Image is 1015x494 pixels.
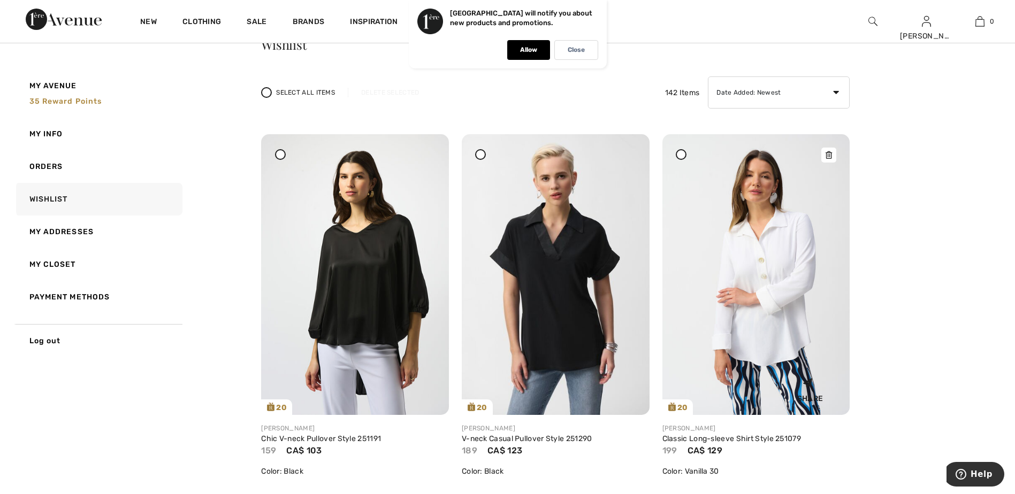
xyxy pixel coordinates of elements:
[953,15,1006,28] a: 0
[662,134,850,415] img: joseph-ribkoff-tops-vanilla-30_251079a_2_da17_search.jpg
[14,324,182,357] a: Log out
[662,434,801,443] a: Classic Long-sleeve Shirt Style 251079
[29,80,77,91] span: My Avenue
[29,97,102,106] span: 35 Reward points
[26,9,102,30] img: 1ère Avenue
[922,15,931,28] img: My Info
[350,17,398,28] span: Inspiration
[348,88,432,97] div: Delete Selected
[293,17,325,28] a: Brands
[261,434,381,443] a: Chic V-neck Pullover Style 251191
[462,134,650,415] a: 20
[665,87,700,98] span: 142 Items
[261,38,850,51] h3: Wishlist
[688,445,722,456] span: CA$ 129
[462,423,650,433] div: [PERSON_NAME]
[662,445,677,456] span: 199
[462,434,592,443] a: V-neck Casual Pullover Style 251290
[261,445,276,456] span: 159
[662,134,850,415] a: 20
[487,445,522,456] span: CA$ 123
[14,118,182,150] a: My Info
[975,15,985,28] img: My Bag
[14,150,182,183] a: Orders
[662,466,850,477] div: Color: Vanilla 30
[868,15,877,28] img: search the website
[947,462,1004,489] iframe: Opens a widget where you can find more information
[14,248,182,281] a: My Closet
[261,134,449,415] img: joseph-ribkoff-tops-black_251191e_2_9624_search.jpg
[14,281,182,313] a: Payment Methods
[568,46,585,54] p: Close
[922,16,931,26] a: Sign In
[14,183,182,215] a: Wishlist
[261,466,449,477] div: Color: Black
[247,17,266,28] a: Sale
[261,134,449,415] a: 20
[286,445,322,456] span: CA$ 103
[662,423,850,433] div: [PERSON_NAME]
[140,17,157,28] a: New
[900,30,952,42] div: [PERSON_NAME]
[462,134,650,415] img: joseph-ribkoff-tops-black_251290a_1_02b8_search.jpg
[182,17,221,28] a: Clothing
[462,445,477,456] span: 189
[261,423,449,433] div: [PERSON_NAME]
[276,88,335,97] span: Select All Items
[990,17,994,26] span: 0
[779,369,842,407] div: Share
[450,9,592,27] p: [GEOGRAPHIC_DATA] will notify you about new products and promotions.
[520,46,537,54] p: Allow
[462,466,650,477] div: Color: Black
[14,215,182,248] a: My Addresses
